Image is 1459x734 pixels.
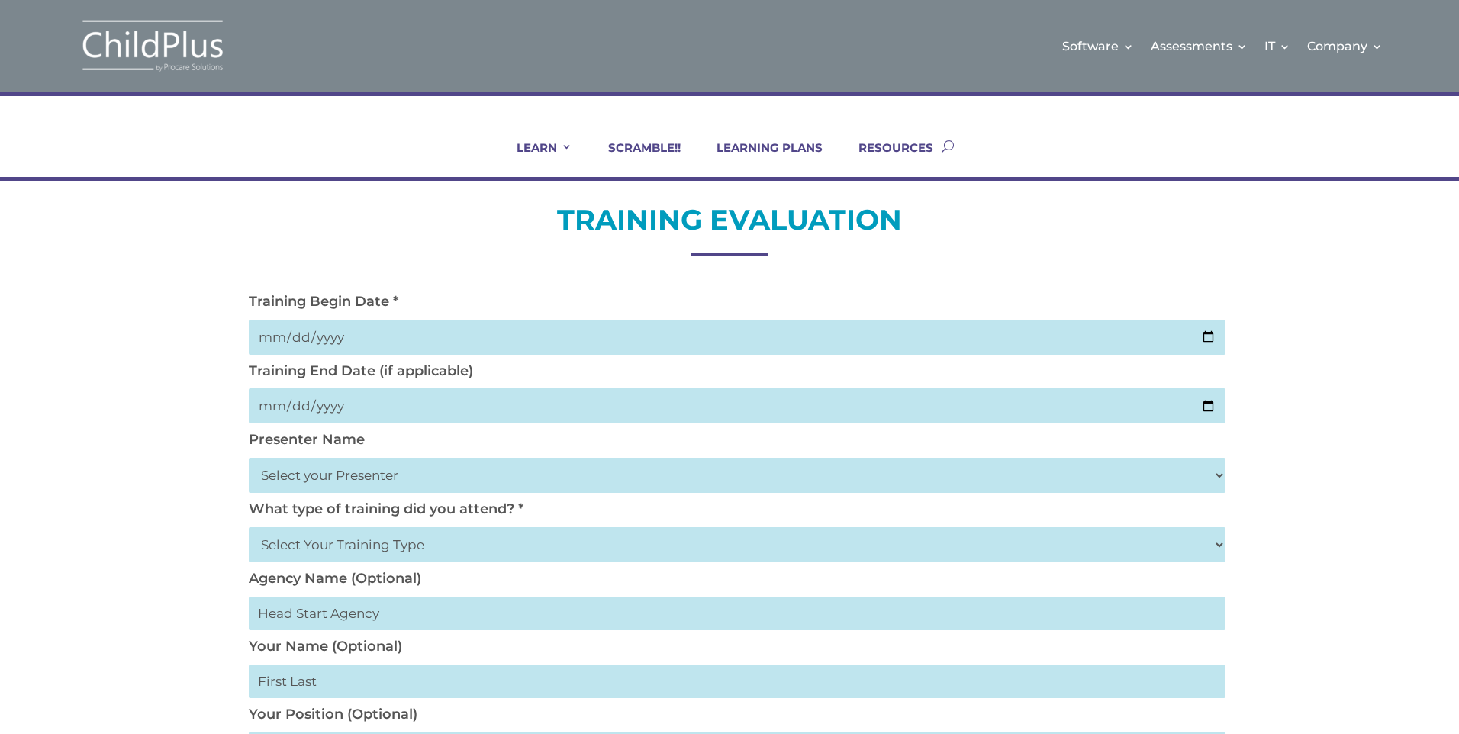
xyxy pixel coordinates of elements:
[249,362,473,379] label: Training End Date (if applicable)
[1062,15,1134,77] a: Software
[498,140,572,177] a: LEARN
[589,140,681,177] a: SCRAMBLE!!
[1151,15,1248,77] a: Assessments
[839,140,933,177] a: RESOURCES
[241,201,1218,246] h2: TRAINING EVALUATION
[249,293,398,310] label: Training Begin Date *
[1307,15,1383,77] a: Company
[249,706,417,723] label: Your Position (Optional)
[249,570,421,587] label: Agency Name (Optional)
[249,665,1225,698] input: First Last
[1264,15,1290,77] a: IT
[697,140,823,177] a: LEARNING PLANS
[249,431,365,448] label: Presenter Name
[249,638,402,655] label: Your Name (Optional)
[249,501,523,517] label: What type of training did you attend? *
[249,597,1225,630] input: Head Start Agency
